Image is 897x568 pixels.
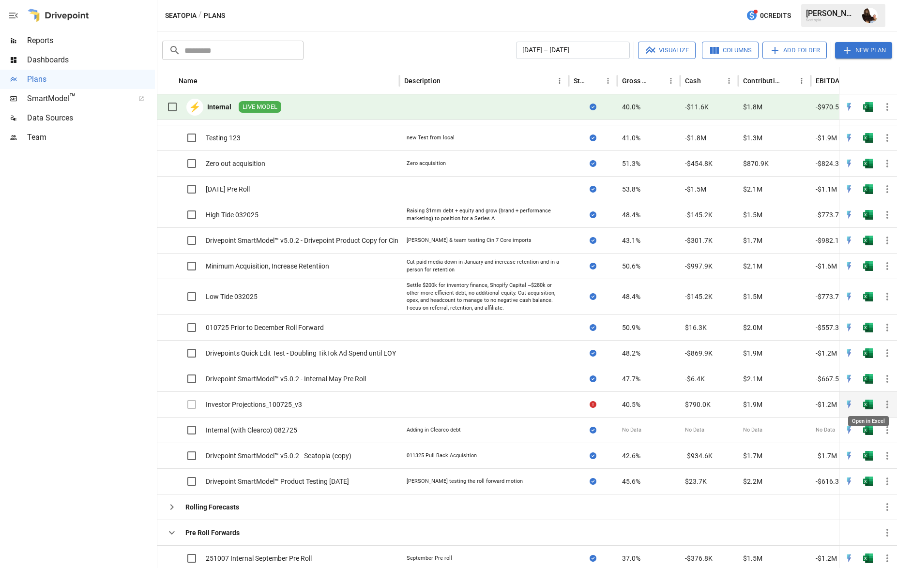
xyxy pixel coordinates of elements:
[553,74,566,88] button: Description column menu
[863,102,873,112] div: Open in Excel
[27,93,128,105] span: SmartModel
[816,159,843,168] span: -$824.3K
[516,42,630,59] button: [DATE] – [DATE]
[206,210,258,220] div: High Tide 032025
[806,18,856,22] div: Seatopia
[863,292,873,301] div: Open in Excel
[622,323,640,332] span: 50.9%
[685,210,713,220] span: -$145.2K
[407,478,523,485] div: [PERSON_NAME] testing the roll forward motion
[863,184,873,194] img: excel-icon.76473adf.svg
[590,102,596,112] div: Sync complete
[844,553,854,563] div: Open in Quick Edit
[590,425,596,435] div: Sync complete
[844,102,854,112] div: Open in Quick Edit
[207,102,231,112] div: Internal
[781,74,795,88] button: Sort
[702,42,759,59] button: Columns
[844,184,854,194] img: quick-edit-flash.b8aec18c.svg
[863,184,873,194] div: Open in Excel
[844,236,854,245] div: Open in Quick Edit
[185,528,240,538] div: Pre Roll Forwards
[743,426,762,434] span: No Data
[685,553,713,563] span: -$376.8K
[407,207,562,222] div: Raising $1mm debt + equity and grow (brand + performance marketing) to position for a Series A
[179,77,198,85] div: Name
[844,236,854,245] img: quick-edit-flash.b8aec18c.svg
[844,477,854,486] img: quick-edit-flash.b8aec18c.svg
[863,553,873,563] img: excel-icon.76473adf.svg
[590,133,596,143] div: Sync complete
[863,451,873,461] img: excel-icon.76473adf.svg
[844,292,854,301] div: Open in Quick Edit
[685,477,707,486] span: $23.7K
[622,374,640,384] span: 47.7%
[206,374,366,384] div: Drivepoint SmartModel™ v5.0.2 - Internal May Pre Roll
[743,210,762,220] span: $1.5M
[795,74,808,88] button: Contribution Profit column menu
[622,400,640,409] span: 40.5%
[206,477,349,486] div: Drivepoint SmartModel™ Product Testing [DATE]
[743,323,762,332] span: $2.0M
[685,374,705,384] span: -$6.4K
[863,323,873,332] img: excel-icon.76473adf.svg
[863,236,873,245] img: excel-icon.76473adf.svg
[206,323,324,332] div: 010725 Prior to December Roll Forward
[206,292,258,301] div: Low Tide 032025
[590,159,596,168] div: Sync complete
[848,416,889,426] div: Open in Excel
[760,10,791,22] span: 0 Credits
[816,477,843,486] span: -$616.3K
[743,553,762,563] span: $1.5M
[816,133,837,143] span: -$1.9M
[844,425,854,435] div: Open in Quick Edit
[590,374,596,384] div: Sync complete
[863,425,873,435] div: Open in Excel
[844,210,854,220] img: quick-edit-flash.b8aec18c.svg
[69,91,76,104] span: ™
[844,102,854,112] img: quick-edit-flash.b8aec18c.svg
[407,554,452,562] div: September Pre roll
[622,261,640,271] span: 50.6%
[651,74,664,88] button: Sort
[407,160,446,167] div: Zero acquisition
[206,236,419,245] div: Drivepoint SmartModel™ v5.0.2 - Drivepoint Product Copy for Cin 7 Core
[816,261,837,271] span: -$1.6M
[722,74,736,88] button: Cash column menu
[407,452,477,460] div: 011325 Pull Back Acquisition
[407,426,461,434] div: Adding in Clearco debt
[835,42,892,59] button: New Plan
[685,400,711,409] span: $790.0K
[816,426,835,434] span: No Data
[862,8,878,23] div: Ryan Dranginis
[816,374,843,384] span: -$667.5K
[702,74,715,88] button: Sort
[742,7,795,25] button: 0Credits
[186,99,203,116] div: ⚡
[685,451,713,461] span: -$934.6K
[863,553,873,563] div: Open in Excel
[685,236,713,245] span: -$301.7K
[441,74,455,88] button: Sort
[844,210,854,220] div: Open in Quick Edit
[206,261,329,271] div: Minimum Acquisition, Increase Retentiion
[590,451,596,461] div: Sync complete
[743,133,762,143] span: $1.3M
[863,400,873,409] div: Open in Excel
[622,451,640,461] span: 42.6%
[816,292,843,301] span: -$773.7K
[816,451,837,461] span: -$1.7M
[816,102,843,112] span: -$970.5K
[743,348,762,358] span: $1.9M
[743,77,780,85] div: Contribution Profit
[590,184,596,194] div: Sync complete
[863,374,873,384] div: Open in Excel
[816,553,837,563] span: -$1.2M
[685,426,704,434] span: No Data
[404,77,441,85] div: Description
[622,426,641,434] span: No Data
[27,132,155,143] span: Team
[590,323,596,332] div: Sync complete
[863,477,873,486] div: Open in Excel
[622,477,640,486] span: 45.6%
